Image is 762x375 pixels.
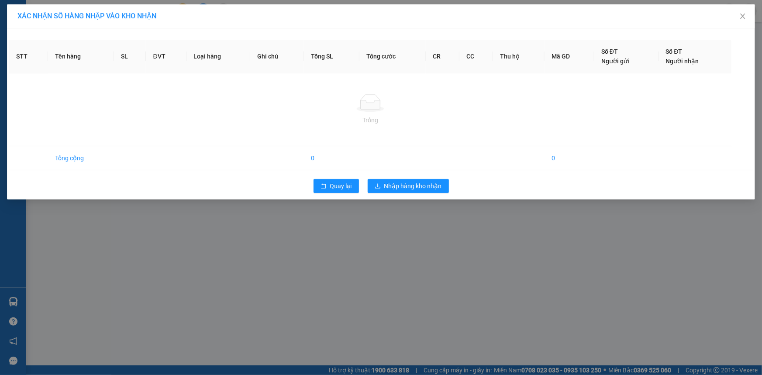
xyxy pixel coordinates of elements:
[304,146,360,170] td: 0
[114,40,146,73] th: SL
[359,40,426,73] th: Tổng cước
[11,63,130,93] b: GỬI : PV [GEOGRAPHIC_DATA]
[321,183,327,190] span: rollback
[186,40,250,73] th: Loại hàng
[17,12,156,20] span: XÁC NHẬN SỐ HÀNG NHẬP VÀO KHO NHẬN
[16,115,724,125] div: Trống
[375,183,381,190] span: download
[601,48,618,55] span: Số ĐT
[250,40,304,73] th: Ghi chú
[368,179,449,193] button: downloadNhập hàng kho nhận
[601,58,629,65] span: Người gửi
[48,40,114,73] th: Tên hàng
[426,40,459,73] th: CR
[545,146,594,170] td: 0
[739,13,746,20] span: close
[304,40,360,73] th: Tổng SL
[314,179,359,193] button: rollbackQuay lại
[9,40,48,73] th: STT
[666,48,683,55] span: Số ĐT
[384,181,442,191] span: Nhập hàng kho nhận
[48,146,114,170] td: Tổng cộng
[82,32,365,43] li: Hotline: 1900 8153
[731,4,755,29] button: Close
[493,40,545,73] th: Thu hộ
[11,11,55,55] img: logo.jpg
[330,181,352,191] span: Quay lại
[146,40,186,73] th: ĐVT
[82,21,365,32] li: [STREET_ADDRESS][PERSON_NAME]. [GEOGRAPHIC_DATA], Tỉnh [GEOGRAPHIC_DATA]
[459,40,493,73] th: CC
[666,58,699,65] span: Người nhận
[545,40,594,73] th: Mã GD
